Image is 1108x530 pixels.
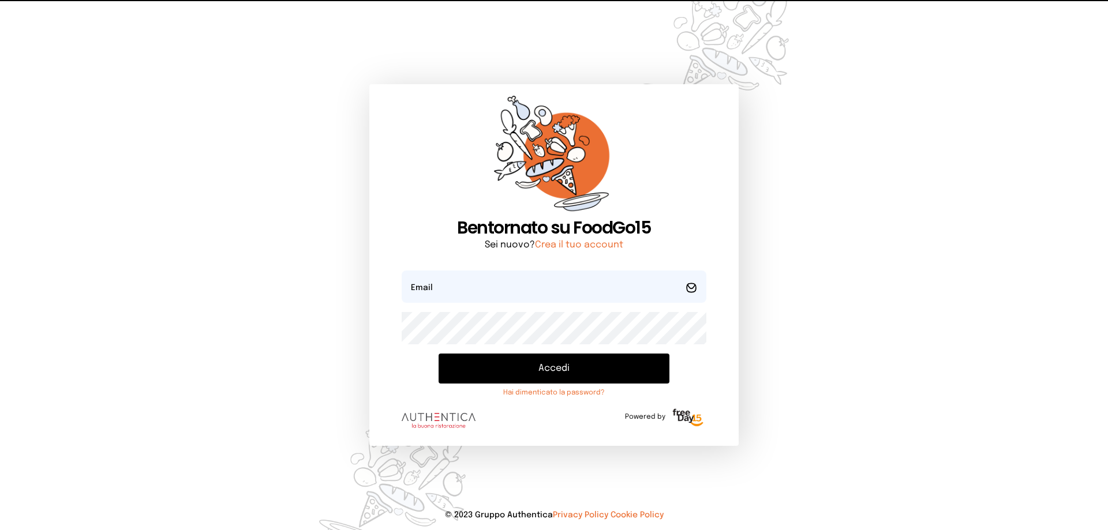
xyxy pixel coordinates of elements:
a: Crea il tuo account [535,240,623,250]
p: Sei nuovo? [402,238,706,252]
button: Accedi [439,354,669,384]
img: logo-freeday.3e08031.png [670,407,706,430]
a: Hai dimenticato la password? [439,388,669,397]
a: Cookie Policy [611,511,664,519]
a: Privacy Policy [553,511,608,519]
h1: Bentornato su FoodGo15 [402,217,706,238]
span: Powered by [625,412,665,422]
p: © 2023 Gruppo Authentica [18,509,1090,521]
img: sticker-orange.65babaf.png [494,96,614,217]
img: logo.8f33a47.png [402,413,476,428]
